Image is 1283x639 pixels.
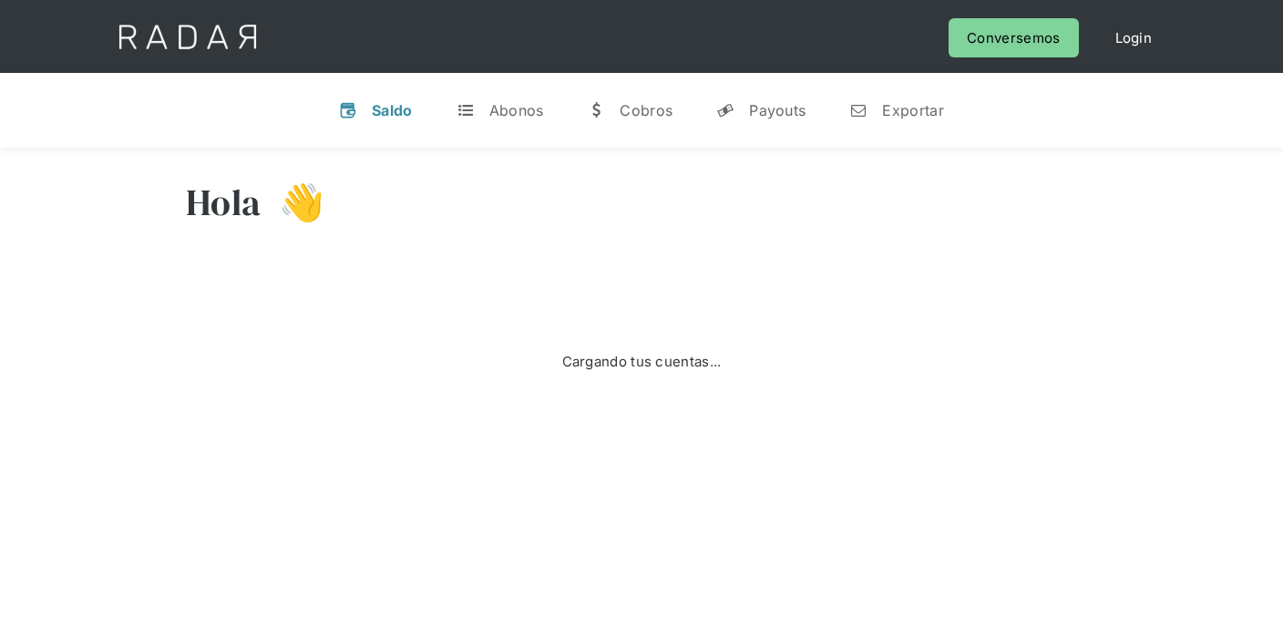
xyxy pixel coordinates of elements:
[716,101,734,119] div: y
[620,101,672,119] div: Cobros
[261,180,324,225] h3: 👋
[1097,18,1171,57] a: Login
[457,101,475,119] div: t
[562,349,722,374] div: Cargando tus cuentas...
[949,18,1078,57] a: Conversemos
[372,101,413,119] div: Saldo
[849,101,867,119] div: n
[587,101,605,119] div: w
[339,101,357,119] div: v
[882,101,943,119] div: Exportar
[749,101,806,119] div: Payouts
[489,101,544,119] div: Abonos
[186,180,261,225] h3: Hola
